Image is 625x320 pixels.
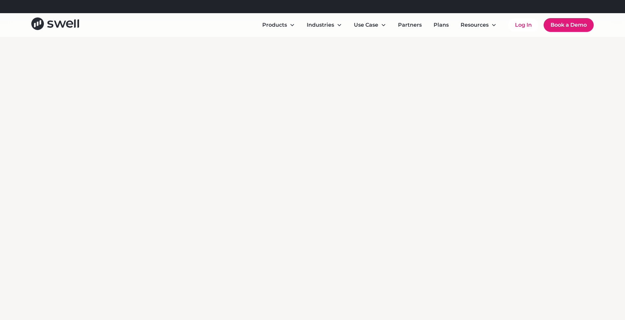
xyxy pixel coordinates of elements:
[544,18,594,32] a: Book a Demo
[354,21,378,29] div: Use Case
[393,18,427,32] a: Partners
[461,21,489,29] div: Resources
[262,21,287,29] div: Products
[508,18,538,32] a: Log In
[307,21,334,29] div: Industries
[428,18,454,32] a: Plans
